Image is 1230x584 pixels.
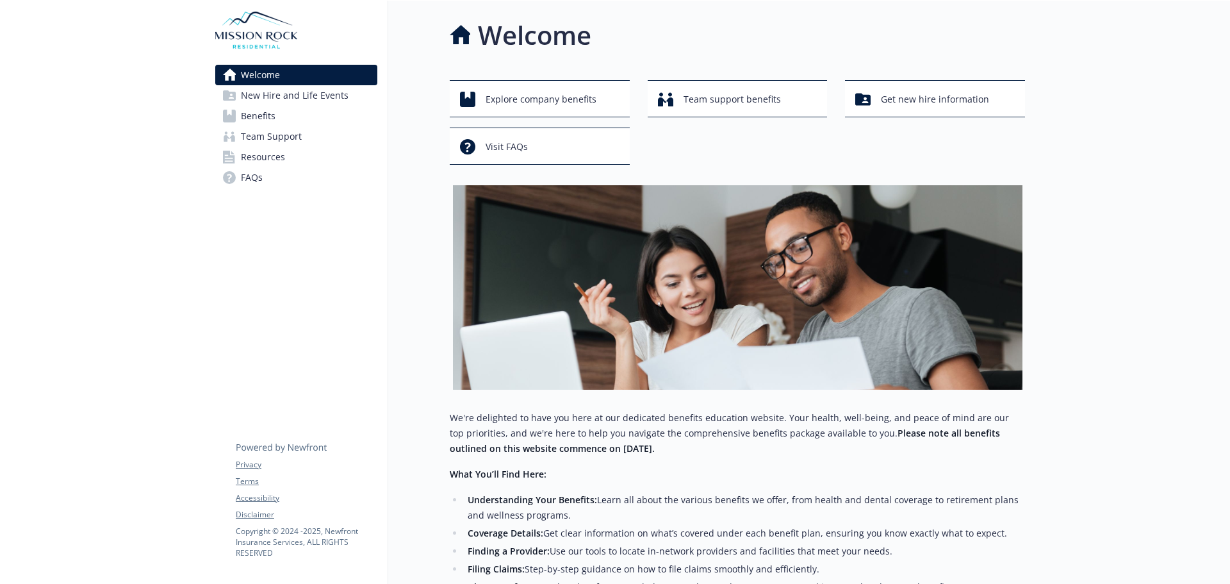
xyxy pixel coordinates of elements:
a: Team Support [215,126,377,147]
button: Team support benefits [648,80,828,117]
button: Explore company benefits [450,80,630,117]
strong: Filing Claims: [468,563,525,575]
span: Benefits [241,106,275,126]
a: Benefits [215,106,377,126]
img: overview page banner [453,185,1022,390]
a: Disclaimer [236,509,377,521]
p: Copyright © 2024 - 2025 , Newfront Insurance Services, ALL RIGHTS RESERVED [236,526,377,558]
a: FAQs [215,167,377,188]
p: We're delighted to have you here at our dedicated benefits education website. Your health, well-b... [450,410,1025,456]
a: Terms [236,476,377,487]
strong: Finding a Provider: [468,545,550,557]
strong: Coverage Details: [468,527,543,539]
span: Welcome [241,65,280,85]
span: Team Support [241,126,302,147]
button: Visit FAQs [450,128,630,165]
a: New Hire and Life Events [215,85,377,106]
span: Explore company benefits [486,87,596,112]
li: Get clear information on what’s covered under each benefit plan, ensuring you know exactly what t... [464,526,1025,541]
a: Privacy [236,459,377,471]
span: Visit FAQs [486,135,528,159]
span: New Hire and Life Events [241,85,348,106]
a: Resources [215,147,377,167]
li: Learn all about the various benefits we offer, from health and dental coverage to retirement plan... [464,492,1025,523]
span: Get new hire information [881,87,989,112]
strong: What You’ll Find Here: [450,468,546,480]
h1: Welcome [478,16,591,54]
span: Resources [241,147,285,167]
span: FAQs [241,167,263,188]
button: Get new hire information [845,80,1025,117]
a: Accessibility [236,492,377,504]
a: Welcome [215,65,377,85]
span: Team support benefits [684,87,781,112]
strong: Understanding Your Benefits: [468,494,597,506]
li: Use our tools to locate in-network providers and facilities that meet your needs. [464,544,1025,559]
li: Step-by-step guidance on how to file claims smoothly and efficiently. [464,562,1025,577]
